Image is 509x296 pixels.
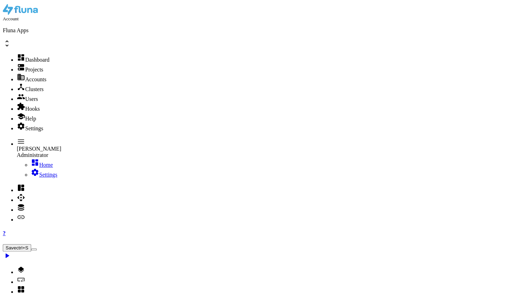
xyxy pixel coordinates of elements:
[17,146,506,152] div: [PERSON_NAME]
[17,203,25,212] i: database
[25,106,40,112] span: Hooks
[25,125,43,131] span: Settings
[31,168,39,177] i: settings
[17,193,25,202] i: api
[3,27,506,34] p: Fluna Apps
[3,244,31,252] button: Savectrl+S
[39,162,53,168] span: Home
[17,184,25,192] i: space_dashboard
[25,96,38,102] span: Users
[3,230,506,236] a: ?
[17,152,506,158] div: Administrator
[25,86,43,92] span: Clusters
[17,266,25,274] i: layers
[17,112,25,121] i: school
[17,122,25,130] i: settings
[39,172,57,178] span: Settings
[16,245,28,250] span: ctrl+S
[17,83,25,91] i: device_hub
[25,116,36,122] span: Help
[17,137,25,146] i: menu
[17,285,25,294] i: grid_view
[3,16,19,21] small: Account
[31,172,57,178] a: settingsSettings
[17,73,25,81] i: domain
[17,213,25,221] i: link
[25,76,46,82] span: Accounts
[31,158,39,167] i: dashboard
[3,252,11,260] i: play_arrow
[17,53,25,62] i: dashboard
[17,92,25,101] i: group
[31,162,53,168] a: dashboardHome
[17,275,25,284] i: smart_button
[25,57,49,63] span: Dashboard
[3,39,11,48] span: unfold_more
[3,255,11,261] a: play_arrow
[25,67,43,73] span: Projects
[17,63,25,71] i: dns
[17,102,25,111] i: extension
